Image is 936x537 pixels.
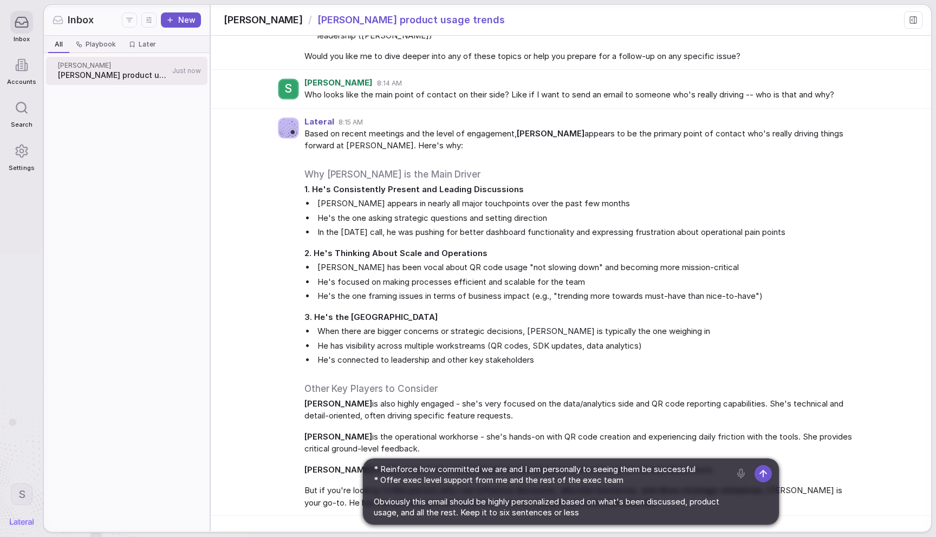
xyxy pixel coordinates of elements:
[315,226,859,239] li: In the [DATE] call, he was pushing for better dashboard functionality and expressing frustration ...
[304,398,859,422] span: is also highly engaged - she's very focused on the data/analytics side and QR code reporting capa...
[86,40,116,49] span: Playbook
[304,167,859,181] h2: Why [PERSON_NAME] is the Main Driver
[278,118,298,138] img: Agent avatar
[304,248,487,258] strong: 2. He's Thinking About Scale and Operations
[317,13,504,27] span: [PERSON_NAME] product usage trends
[161,12,201,28] button: New thread
[58,61,169,70] span: [PERSON_NAME]
[172,67,201,75] span: Just now
[315,325,859,338] li: When there are bigger concerns or strategic decisions, [PERSON_NAME] is typically the one weighin...
[7,5,36,48] a: Inbox
[10,519,34,525] img: Lateral
[304,398,372,409] strong: [PERSON_NAME]
[377,79,402,88] span: 8:14 AM
[122,12,137,28] button: Filters
[315,340,859,352] li: He has visibility across multiple workstreams (QR codes, SDK updates, data analytics)
[141,12,157,28] button: Display settings
[304,78,373,88] span: [PERSON_NAME]
[11,121,32,128] span: Search
[9,165,34,172] span: Settings
[304,312,438,322] strong: 3. He's the [GEOGRAPHIC_DATA]
[46,57,207,85] a: [PERSON_NAME][PERSON_NAME] product usage trendsJust now
[139,40,156,49] span: Later
[304,382,859,396] h2: Other Key Players to Consider
[284,82,292,96] span: S
[7,78,36,86] span: Accounts
[339,118,363,127] span: 8:15 AM
[7,134,36,177] a: Settings
[7,48,36,91] a: Accounts
[304,431,859,455] span: is the operational workhorse - she's hands-on with QR code creation and experiencing daily fricti...
[315,354,859,366] li: He's connected to leadership and other key stakeholders
[304,431,372,442] strong: [PERSON_NAME]
[55,40,63,49] span: All
[68,13,94,27] span: Inbox
[315,290,859,303] li: He's the one framing issues in terms of business impact (e.g., "trending more towards must-have t...
[315,212,859,225] li: He's the one asking strategic questions and setting direction
[18,487,25,501] span: S
[308,13,312,27] span: /
[58,70,169,81] span: [PERSON_NAME] product usage trends
[14,36,30,43] span: Inbox
[304,184,524,194] strong: 1. He's Consistently Present and Leading Discussions
[517,128,584,139] strong: [PERSON_NAME]
[304,117,334,127] span: Lateral
[315,276,859,289] li: He's focused on making processes efficient and scalable for the team
[315,198,859,210] li: [PERSON_NAME] appears in nearly all major touchpoints over the past few months
[304,50,859,63] span: Would you like me to dive deeper into any of these topics or help you prepare for a follow-up on ...
[315,261,859,274] li: [PERSON_NAME] has been vocal about QR code usage "not slowing down" and becoming more mission-cri...
[370,466,730,518] textarea: Okay, can you draft an email to [PERSON_NAME] from me? It should: * Acknowledge where we've been ...
[304,128,859,152] span: Based on recent meetings and the level of engagement, appears to be the primary point of contact ...
[304,89,859,101] span: Who looks like the main point of contact on their side? Like if I want to send an email to someon...
[224,13,303,27] span: [PERSON_NAME]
